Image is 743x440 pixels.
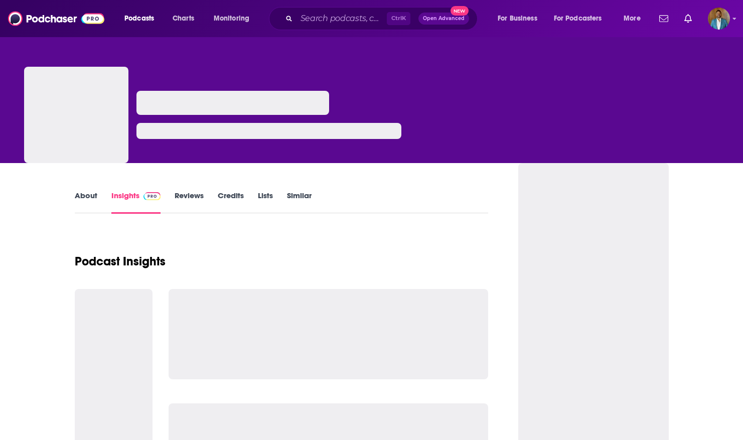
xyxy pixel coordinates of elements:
span: Charts [173,12,194,26]
div: Search podcasts, credits, & more... [278,7,487,30]
h1: Podcast Insights [75,254,166,269]
a: Show notifications dropdown [680,10,696,27]
button: Open AdvancedNew [418,13,469,25]
a: Reviews [175,191,204,214]
span: Logged in as smortier42491 [708,8,730,30]
a: Charts [166,11,200,27]
span: New [451,6,469,16]
span: Ctrl K [387,12,410,25]
span: For Podcasters [554,12,602,26]
img: User Profile [708,8,730,30]
span: Open Advanced [423,16,465,21]
img: Podchaser - Follow, Share and Rate Podcasts [8,9,104,28]
a: Show notifications dropdown [655,10,672,27]
input: Search podcasts, credits, & more... [296,11,387,27]
button: open menu [207,11,262,27]
a: Lists [258,191,273,214]
span: For Business [498,12,537,26]
button: open menu [547,11,617,27]
a: Credits [218,191,244,214]
a: Similar [287,191,312,214]
a: InsightsPodchaser Pro [111,191,161,214]
img: Podchaser Pro [143,192,161,200]
button: open menu [617,11,653,27]
span: More [624,12,641,26]
button: open menu [491,11,550,27]
a: About [75,191,97,214]
button: open menu [117,11,167,27]
button: Show profile menu [708,8,730,30]
span: Monitoring [214,12,249,26]
span: Podcasts [124,12,154,26]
